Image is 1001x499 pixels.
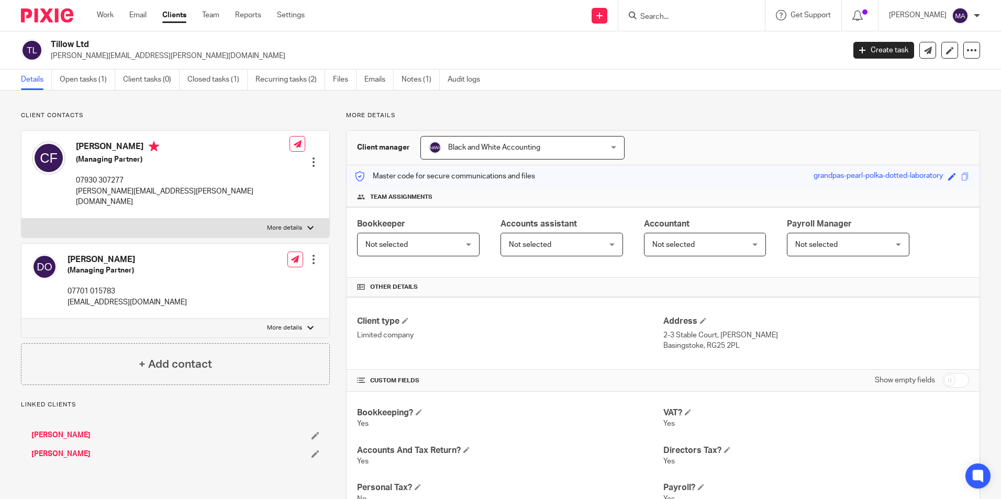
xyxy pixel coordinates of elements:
[795,241,838,248] span: Not selected
[448,70,488,90] a: Audit logs
[21,111,330,120] p: Client contacts
[68,286,187,297] p: 07701 015783
[31,449,91,459] a: [PERSON_NAME]
[663,445,969,456] h4: Directors Tax?
[76,154,290,165] h5: (Managing Partner)
[357,377,663,385] h4: CUSTOM FIELDS
[402,70,440,90] a: Notes (1)
[333,70,357,90] a: Files
[663,458,675,465] span: Yes
[952,7,969,24] img: svg%3E
[853,42,914,59] a: Create task
[31,430,91,440] a: [PERSON_NAME]
[663,316,969,327] h4: Address
[32,254,57,279] img: svg%3E
[162,10,186,20] a: Clients
[277,10,305,20] a: Settings
[663,482,969,493] h4: Payroll?
[51,51,838,61] p: [PERSON_NAME][EMAIL_ADDRESS][PERSON_NAME][DOMAIN_NAME]
[76,175,290,186] p: 07930 307277
[791,12,831,19] span: Get Support
[663,330,969,341] p: 2-3 Stable Court, [PERSON_NAME]
[357,330,663,341] p: Limited company
[663,341,969,351] p: Basingstoke, RG25 2PL
[139,356,212,372] h4: + Add contact
[663,420,675,427] span: Yes
[21,70,52,90] a: Details
[448,144,540,151] span: Black and White Accounting
[357,458,369,465] span: Yes
[429,141,441,154] img: svg%3E
[500,220,577,228] span: Accounts assistant
[364,70,394,90] a: Emails
[652,241,695,248] span: Not selected
[68,254,187,265] h4: [PERSON_NAME]
[97,10,114,20] a: Work
[76,186,290,208] p: [PERSON_NAME][EMAIL_ADDRESS][PERSON_NAME][DOMAIN_NAME]
[346,111,980,120] p: More details
[787,220,852,228] span: Payroll Manager
[663,407,969,418] h4: VAT?
[370,283,418,291] span: Other details
[509,241,551,248] span: Not selected
[149,141,159,152] i: Primary
[68,297,187,308] p: [EMAIL_ADDRESS][DOMAIN_NAME]
[814,171,943,183] div: grandpas-pearl-polka-dotted-laboratory
[357,407,663,418] h4: Bookkeeping?
[889,10,947,20] p: [PERSON_NAME]
[357,445,663,456] h4: Accounts And Tax Return?
[60,70,115,90] a: Open tasks (1)
[357,316,663,327] h4: Client type
[76,141,290,154] h4: [PERSON_NAME]
[187,70,248,90] a: Closed tasks (1)
[129,10,147,20] a: Email
[32,141,65,175] img: svg%3E
[21,8,73,22] img: Pixie
[639,13,733,22] input: Search
[21,401,330,409] p: Linked clients
[267,324,302,332] p: More details
[123,70,180,90] a: Client tasks (0)
[875,375,935,385] label: Show empty fields
[255,70,325,90] a: Recurring tasks (2)
[357,142,410,153] h3: Client manager
[202,10,219,20] a: Team
[370,193,432,201] span: Team assignments
[235,10,261,20] a: Reports
[357,220,405,228] span: Bookkeeper
[51,39,680,50] h2: Tillow Ltd
[644,220,689,228] span: Accountant
[21,39,43,61] img: svg%3E
[365,241,408,248] span: Not selected
[357,420,369,427] span: Yes
[354,171,535,182] p: Master code for secure communications and files
[357,482,663,493] h4: Personal Tax?
[68,265,187,276] h5: (Managing Partner)
[267,224,302,232] p: More details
